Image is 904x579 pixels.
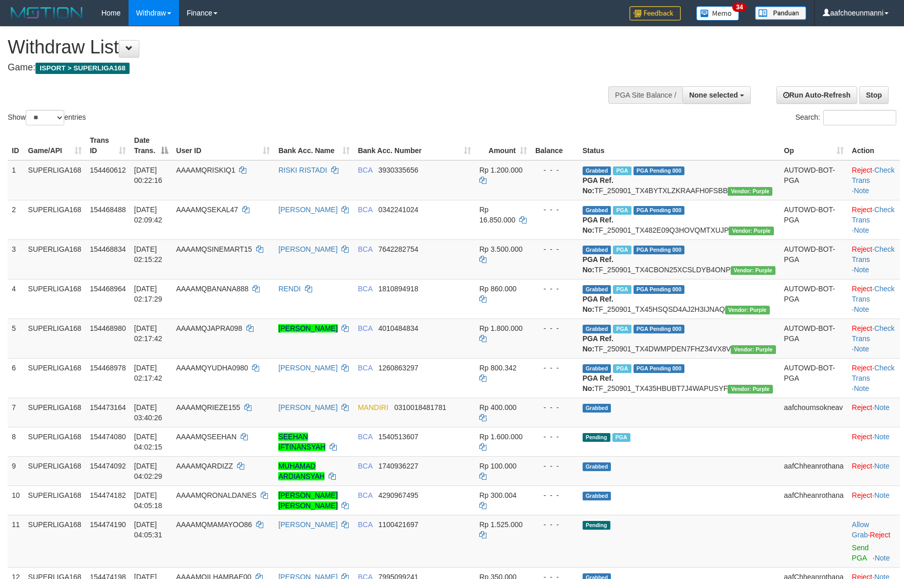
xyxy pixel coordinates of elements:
td: · · [848,279,900,319]
th: Trans ID: activate to sort column ascending [86,131,130,160]
td: 1 [8,160,24,200]
span: 154468834 [90,245,126,253]
a: Note [854,305,869,313]
input: Search: [823,110,896,125]
span: Vendor URL: https://trx4.1velocity.biz [728,187,772,196]
th: ID [8,131,24,160]
td: · · [848,239,900,279]
a: Reject [852,403,873,412]
span: Copy 1540513607 to clipboard [378,433,419,441]
div: - - - [535,519,574,530]
img: Feedback.jpg [629,6,681,21]
span: 154474092 [90,462,126,470]
span: Rp 300.004 [479,491,516,499]
span: [DATE] 02:17:42 [134,324,162,343]
td: AUTOWD-BOT-PGA [780,200,848,239]
a: Allow Grab [852,520,869,539]
span: Copy 3930335656 to clipboard [378,166,419,174]
a: Reject [852,285,873,293]
span: Rp 16.850.000 [479,206,515,224]
a: Note [854,384,869,393]
span: · [852,520,870,539]
span: AAAAMQYUDHA0980 [176,364,248,372]
span: AAAAMQSEKAL47 [176,206,239,214]
span: ISPORT > SUPERLIGA168 [35,63,130,74]
span: [DATE] 04:02:29 [134,462,162,480]
span: AAAAMQJAPRA098 [176,324,242,332]
span: Rp 1.800.000 [479,324,522,332]
a: Reject [852,433,873,441]
a: [PERSON_NAME] [278,245,337,253]
td: · · [848,160,900,200]
a: Note [874,462,890,470]
td: TF_250901_TX4CBON25XCSLDYB4ONP [578,239,780,279]
b: PGA Ref. No: [583,176,613,195]
span: Grabbed [583,462,611,471]
span: Copy 1100421697 to clipboard [378,520,419,529]
span: Copy 1260863297 to clipboard [378,364,419,372]
td: SUPERLIGA168 [24,515,86,567]
span: AAAAMQSINEMART15 [176,245,252,253]
b: PGA Ref. No: [583,334,613,353]
span: Marked by aafnonsreyleab [612,433,630,442]
td: 11 [8,515,24,567]
th: Action [848,131,900,160]
span: Rp 400.000 [479,403,516,412]
div: - - - [535,490,574,500]
a: Reject [852,245,873,253]
span: 154468980 [90,324,126,332]
span: Grabbed [583,404,611,413]
span: Copy 4290967495 to clipboard [378,491,419,499]
div: PGA Site Balance / [608,86,682,104]
span: PGA Pending [634,325,685,333]
a: [PERSON_NAME] [278,324,337,332]
span: 154474080 [90,433,126,441]
span: 154474182 [90,491,126,499]
a: Reject [852,324,873,332]
td: 3 [8,239,24,279]
label: Search: [795,110,896,125]
div: - - - [535,165,574,175]
span: PGA Pending [634,285,685,294]
th: Bank Acc. Name: activate to sort column ascending [274,131,354,160]
a: Check Trans [852,245,895,264]
span: BCA [358,285,372,293]
h1: Withdraw List [8,37,592,58]
div: - - - [535,323,574,333]
td: aafchournsokneav [780,398,848,427]
td: SUPERLIGA168 [24,160,86,200]
button: None selected [682,86,751,104]
span: Copy 4010484834 to clipboard [378,324,419,332]
a: Send PGA [852,544,869,562]
span: BCA [358,462,372,470]
td: 2 [8,200,24,239]
td: SUPERLIGA168 [24,485,86,515]
a: Check Trans [852,206,895,224]
td: · [848,398,900,427]
a: SEEHAN IFTINANSYAH [278,433,326,451]
span: Copy 0310018481781 to clipboard [394,403,446,412]
h4: Game: [8,63,592,73]
span: Marked by aafnonsreyleab [613,246,631,254]
td: 9 [8,456,24,485]
th: Balance [531,131,578,160]
td: 7 [8,398,24,427]
span: 154468964 [90,285,126,293]
a: RISKI RISTADI [278,166,327,174]
span: 154460612 [90,166,126,174]
span: Vendor URL: https://trx4.1velocity.biz [728,385,772,394]
th: Date Trans.: activate to sort column descending [130,131,172,160]
span: AAAAMQSEEHAN [176,433,237,441]
span: None selected [689,91,738,99]
span: PGA Pending [634,166,685,175]
span: Grabbed [583,166,611,175]
td: · [848,515,900,567]
span: [DATE] 02:17:29 [134,285,162,303]
th: Op: activate to sort column ascending [780,131,848,160]
span: Vendor URL: https://trx4.1velocity.biz [731,345,775,354]
a: Note [874,433,890,441]
td: · [848,427,900,456]
th: Game/API: activate to sort column ascending [24,131,86,160]
span: Grabbed [583,246,611,254]
td: · · [848,319,900,358]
